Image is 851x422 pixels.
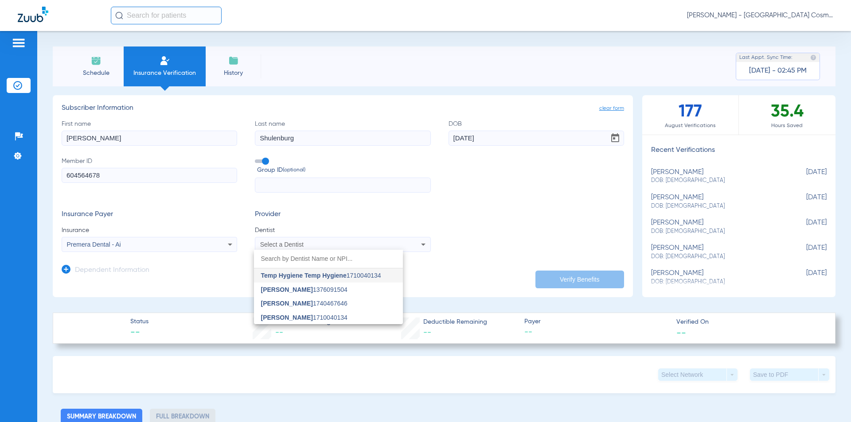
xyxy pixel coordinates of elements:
[261,272,381,279] span: 1710040134
[261,300,313,307] span: [PERSON_NAME]
[261,314,347,321] span: 1710040134
[261,272,347,279] span: Temp Hygiene Temp Hygiene
[261,286,313,293] span: [PERSON_NAME]
[261,286,347,293] span: 1376091504
[261,300,347,306] span: 1740467646
[254,250,403,268] input: dropdown search
[807,379,851,422] iframe: Chat Widget
[261,314,313,321] span: [PERSON_NAME]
